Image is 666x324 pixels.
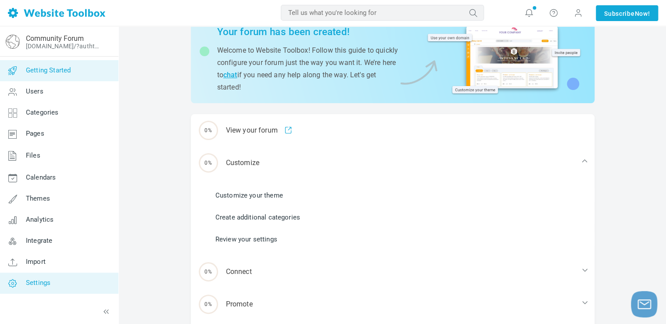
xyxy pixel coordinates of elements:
p: Welcome to Website Toolbox! Follow this guide to quickly configure your forum just the way you wa... [217,44,398,94]
span: Now! [634,9,650,18]
span: 0% [199,262,218,281]
span: Getting Started [26,66,71,74]
span: Files [26,151,40,159]
span: 0% [199,121,218,140]
a: Customize your theme [215,191,283,200]
div: View your forum [191,114,594,147]
div: Promote [191,288,594,320]
span: Calendars [26,173,56,181]
div: Connect [191,256,594,288]
span: Import [26,258,46,266]
a: 0% View your forum [191,114,594,147]
a: SubscribeNow! [596,5,658,21]
span: 0% [199,295,218,314]
span: Categories [26,108,59,116]
span: Analytics [26,216,54,223]
span: Integrate [26,237,52,245]
span: 0% [199,153,218,173]
span: Settings [26,279,50,287]
button: Launch chat [631,291,657,317]
a: [DOMAIN_NAME]/?authtoken=b91aec9cb5fd9a3fca1ecc79f0bf1e68&rememberMe=1 [26,43,102,50]
span: Themes [26,194,50,202]
h2: Your forum has been created! [217,26,398,38]
span: Pages [26,130,44,137]
a: Community Forum [26,34,84,43]
div: Customize [191,147,594,179]
a: Review your settings [215,234,277,244]
a: Create additional categories [215,212,300,222]
a: chat [223,71,237,79]
img: globe-icon.png [6,35,20,49]
input: Tell us what you're looking for [281,5,484,21]
span: Users [26,87,43,95]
